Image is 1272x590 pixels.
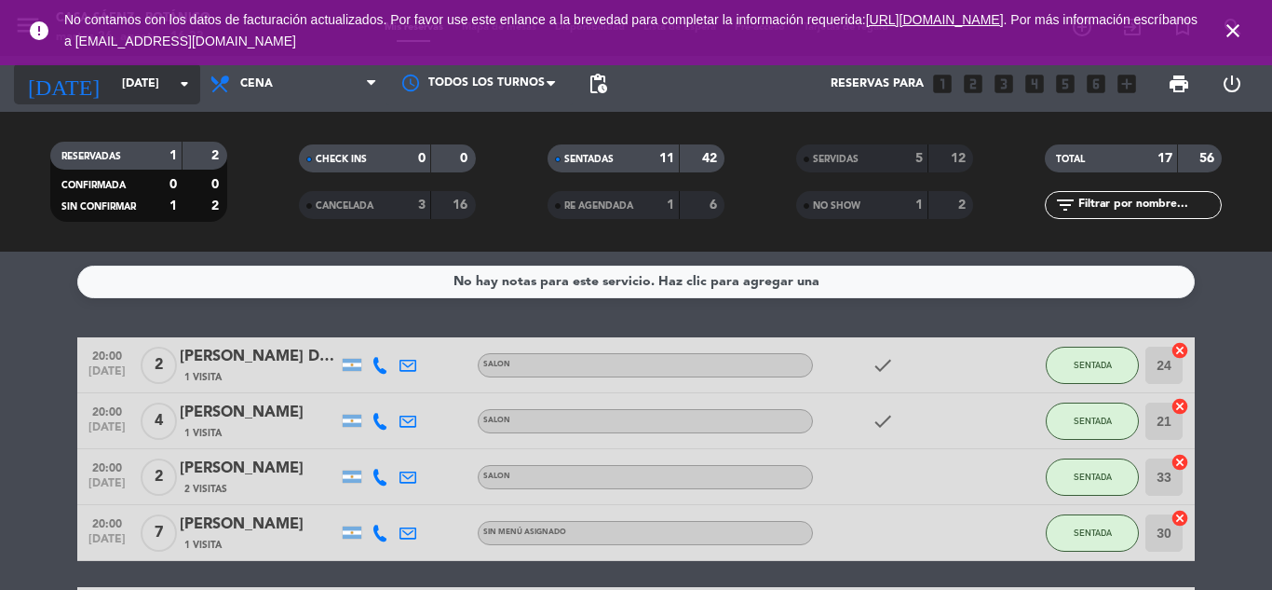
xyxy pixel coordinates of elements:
[240,77,273,90] span: Cena
[316,155,367,164] span: CHECK INS
[1022,72,1047,96] i: looks_4
[1171,397,1189,416] i: cancel
[141,459,177,496] span: 2
[483,417,510,424] span: SALON
[418,152,426,165] strong: 0
[915,199,923,212] strong: 1
[173,73,196,95] i: arrow_drop_down
[710,199,721,212] strong: 6
[813,155,859,164] span: SERVIDAS
[316,201,373,211] span: CANCELADA
[1076,195,1221,215] input: Filtrar por nombre...
[61,152,121,161] span: RESERVADAS
[1171,453,1189,472] i: cancel
[141,403,177,440] span: 4
[64,12,1198,48] a: . Por más información escríbanos a [EMAIL_ADDRESS][DOMAIN_NAME]
[1056,155,1085,164] span: TOTAL
[211,178,223,191] strong: 0
[141,515,177,552] span: 7
[992,72,1016,96] i: looks_3
[61,181,126,190] span: CONFIRMADA
[1205,56,1258,112] div: LOG OUT
[84,477,130,499] span: [DATE]
[180,513,338,537] div: [PERSON_NAME]
[141,347,177,384] span: 2
[184,538,222,553] span: 1 Visita
[1084,72,1108,96] i: looks_6
[1157,152,1172,165] strong: 17
[930,72,954,96] i: looks_one
[831,77,924,90] span: Reservas para
[1074,528,1112,538] span: SENTADA
[813,201,860,211] span: NO SHOW
[453,199,471,212] strong: 16
[961,72,985,96] i: looks_two
[418,199,426,212] strong: 3
[866,12,1004,27] a: [URL][DOMAIN_NAME]
[1171,341,1189,360] i: cancel
[211,149,223,162] strong: 2
[958,199,969,212] strong: 2
[1046,347,1139,384] button: SENTADA
[1046,403,1139,440] button: SENTADA
[84,344,130,365] span: 20:00
[483,361,510,368] span: SALON
[1221,73,1243,95] i: power_settings_new
[61,202,136,212] span: SIN CONFIRMAR
[169,149,177,162] strong: 1
[169,178,177,191] strong: 0
[872,354,894,377] i: check
[84,512,130,533] span: 20:00
[64,12,1198,48] span: No contamos con los datos de facturación actualizados. Por favor use este enlance a la brevedad p...
[587,73,609,95] span: pending_actions
[1046,459,1139,496] button: SENTADA
[180,401,338,425] div: [PERSON_NAME]
[1046,515,1139,552] button: SENTADA
[702,152,721,165] strong: 42
[184,370,222,385] span: 1 Visita
[1074,416,1112,426] span: SENTADA
[84,400,130,421] span: 20:00
[564,201,633,211] span: RE AGENDADA
[1053,72,1077,96] i: looks_5
[460,152,471,165] strong: 0
[84,456,130,477] span: 20:00
[84,421,130,443] span: [DATE]
[483,473,510,480] span: SALON
[951,152,969,165] strong: 12
[169,199,177,213] strong: 1
[564,155,614,164] span: SENTADAS
[915,152,923,165] strong: 5
[659,152,674,165] strong: 11
[211,199,223,213] strong: 2
[28,20,50,42] i: error
[180,457,338,481] div: [PERSON_NAME]
[1074,472,1112,482] span: SENTADA
[184,482,227,497] span: 2 Visitas
[1054,194,1076,216] i: filter_list
[1115,72,1139,96] i: add_box
[1199,152,1218,165] strong: 56
[84,533,130,555] span: [DATE]
[453,271,819,293] div: No hay notas para este servicio. Haz clic para agregar una
[1074,360,1112,370] span: SENTADA
[14,63,113,104] i: [DATE]
[180,345,338,369] div: [PERSON_NAME] Dos [PERSON_NAME]
[1171,509,1189,528] i: cancel
[872,410,894,432] i: check
[1222,20,1244,42] i: close
[667,199,674,212] strong: 1
[1168,73,1190,95] span: print
[84,365,130,387] span: [DATE]
[483,528,566,536] span: Sin menú asignado
[184,426,222,441] span: 1 Visita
